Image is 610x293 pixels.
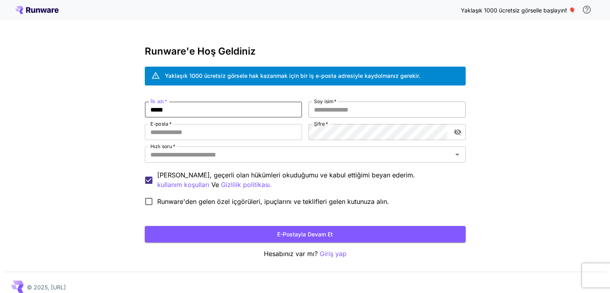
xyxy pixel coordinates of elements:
font: Yaklaşık 1000 ücretsiz görselle başlayın [461,7,565,14]
font: İlk adı [150,98,164,104]
font: Ve [211,181,219,189]
font: E-postayla devam et [277,231,333,238]
button: Ücretsiz krediye hak kazanabilmek için bir işletme e-posta adresiyle kaydolmanız ve size gönderdi... [579,2,595,18]
button: Açık [452,149,463,160]
font: Giriş yap [320,250,347,258]
font: © 2025, [URL] [27,284,66,291]
font: kullanım koşulları [157,181,209,189]
button: şifre görünürlüğünü değiştir [450,125,465,139]
button: [PERSON_NAME], geçerli olan hükümleri okuduğumu ve kabul ettiğimi beyan ederim. Ve Gizlilik polit... [157,180,209,190]
font: Şifre [314,121,324,127]
font: Hızlı soru [150,143,172,149]
font: Yaklaşık 1000 ücretsiz görsele hak kazanmak için bir iş e-posta adresiyle kaydolmanız gerekir. [165,72,420,79]
font: ! 🎈 [565,7,576,14]
button: E-postayla devam et [145,226,466,242]
font: Runware'den gelen özel içgörüleri, ipuçlarını ve teklifleri gelen kutunuza alın. [157,197,389,206]
font: Hesabınız var mı? [264,250,318,258]
button: [PERSON_NAME], geçerli olan hükümleri okuduğumu ve kabul ettiğimi beyan ederim. kullanım koşullar... [221,180,272,190]
font: Soy isim [314,98,333,104]
font: Runware'e Hoş Geldiniz [145,45,256,57]
font: E-posta [150,121,168,127]
button: Giriş yap [320,249,347,259]
font: Gizlilik politikası. [221,181,272,189]
font: [PERSON_NAME], geçerli olan hükümleri okuduğumu ve kabul ettiğimi beyan ederim. [157,171,415,179]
